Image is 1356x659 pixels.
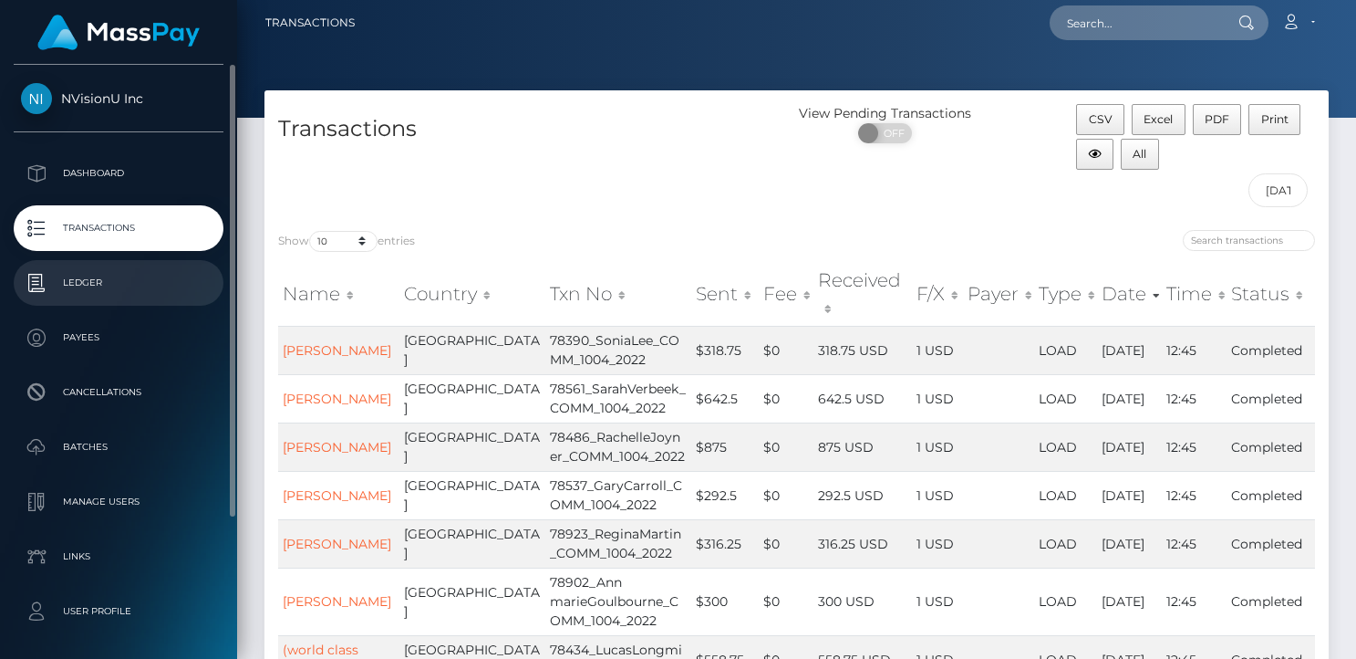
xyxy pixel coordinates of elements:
p: Links [21,543,216,570]
span: PDF [1205,112,1229,126]
th: Name: activate to sort column ascending [278,262,399,327]
span: OFF [868,123,914,143]
td: 78486_RachelleJoyner_COMM_1004_2022 [545,423,691,471]
th: F/X: activate to sort column ascending [912,262,963,327]
p: Payees [21,324,216,351]
td: $0 [759,519,813,568]
td: $0 [759,423,813,471]
th: Time: activate to sort column ascending [1162,262,1227,327]
td: Completed [1227,423,1315,471]
td: Completed [1227,471,1315,519]
td: [GEOGRAPHIC_DATA] [399,519,545,568]
td: LOAD [1034,423,1097,471]
td: [GEOGRAPHIC_DATA] [399,374,545,423]
input: Search transactions [1183,230,1315,251]
span: Excel [1144,112,1173,126]
td: [DATE] [1097,568,1162,635]
td: LOAD [1034,568,1097,635]
td: [GEOGRAPHIC_DATA] [399,423,545,471]
th: Country: activate to sort column ascending [399,262,545,327]
td: 12:45 [1162,471,1227,519]
td: 12:45 [1162,326,1227,374]
a: User Profile [14,589,223,634]
img: NVisionU Inc [21,83,52,114]
a: Ledger [14,260,223,306]
td: LOAD [1034,374,1097,423]
a: [PERSON_NAME] [283,593,391,610]
td: 78537_GaryCarroll_COMM_1004_2022 [545,471,691,519]
th: Sent: activate to sort column ascending [691,262,759,327]
span: NVisionU Inc [14,90,223,107]
a: Transactions [265,4,355,42]
input: Date filter [1248,173,1308,207]
td: $316.25 [691,519,759,568]
th: Date: activate to sort column ascending [1097,262,1162,327]
td: 78561_SarahVerbeek_COMM_1004_2022 [545,374,691,423]
td: Completed [1227,374,1315,423]
td: 78902_Ann marieGoulbourne_COMM_1004_2022 [545,568,691,635]
img: MassPay Logo [37,15,200,50]
td: LOAD [1034,519,1097,568]
td: $292.5 [691,471,759,519]
a: [PERSON_NAME] [283,487,391,504]
td: 1 USD [912,423,963,471]
td: $0 [759,471,813,519]
p: Ledger [21,269,216,297]
td: 12:45 [1162,519,1227,568]
button: Column visibility [1076,139,1113,170]
button: Print [1248,104,1300,135]
td: [DATE] [1097,374,1162,423]
span: Print [1261,112,1289,126]
td: LOAD [1034,471,1097,519]
td: [DATE] [1097,519,1162,568]
a: Batches [14,424,223,470]
span: All [1133,147,1146,161]
td: [GEOGRAPHIC_DATA] [399,471,545,519]
p: Batches [21,434,216,461]
th: Txn No: activate to sort column ascending [545,262,691,327]
th: Type: activate to sort column ascending [1034,262,1097,327]
button: All [1121,139,1159,170]
p: User Profile [21,598,216,625]
td: 1 USD [912,326,963,374]
a: [PERSON_NAME] [283,536,391,552]
td: $642.5 [691,374,759,423]
button: CSV [1076,104,1124,135]
a: [PERSON_NAME] [283,342,391,359]
h4: Transactions [278,113,783,145]
td: LOAD [1034,326,1097,374]
td: 316.25 USD [813,519,912,568]
td: $0 [759,568,813,635]
a: [PERSON_NAME] [283,391,391,407]
td: 642.5 USD [813,374,912,423]
a: [PERSON_NAME] [283,439,391,455]
a: Cancellations [14,370,223,415]
a: Manage Users [14,479,223,525]
p: Dashboard [21,160,216,187]
a: Dashboard [14,151,223,196]
td: Completed [1227,519,1315,568]
p: Transactions [21,214,216,242]
td: [DATE] [1097,471,1162,519]
button: PDF [1193,104,1242,135]
th: Received: activate to sort column ascending [813,262,912,327]
a: Payees [14,315,223,361]
td: [GEOGRAPHIC_DATA] [399,326,545,374]
td: 1 USD [912,568,963,635]
td: [GEOGRAPHIC_DATA] [399,568,545,635]
th: Fee: activate to sort column ascending [759,262,813,327]
td: 292.5 USD [813,471,912,519]
td: 78923_ReginaMartin_COMM_1004_2022 [545,519,691,568]
td: $300 [691,568,759,635]
label: Show entries [278,231,415,252]
td: 1 USD [912,519,963,568]
th: Payer: activate to sort column ascending [963,262,1033,327]
td: 875 USD [813,423,912,471]
td: $0 [759,326,813,374]
td: $0 [759,374,813,423]
td: 1 USD [912,374,963,423]
p: Manage Users [21,488,216,516]
td: 300 USD [813,568,912,635]
td: 12:45 [1162,568,1227,635]
select: Showentries [309,231,378,252]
